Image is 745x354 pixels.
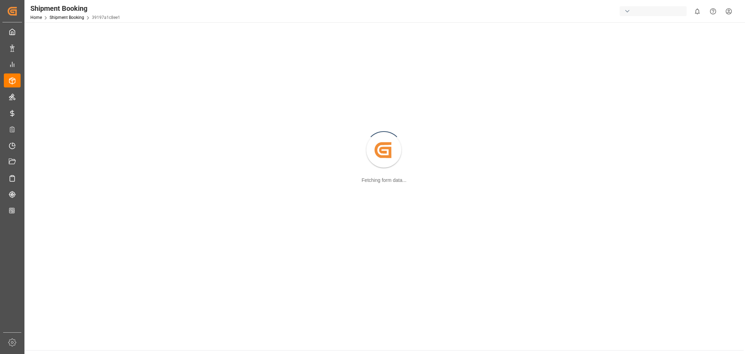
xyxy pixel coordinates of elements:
[30,15,42,20] a: Home
[50,15,84,20] a: Shipment Booking
[30,3,120,14] div: Shipment Booking
[361,177,406,184] div: Fetching form data...
[705,3,721,19] button: Help Center
[689,3,705,19] button: show 0 new notifications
